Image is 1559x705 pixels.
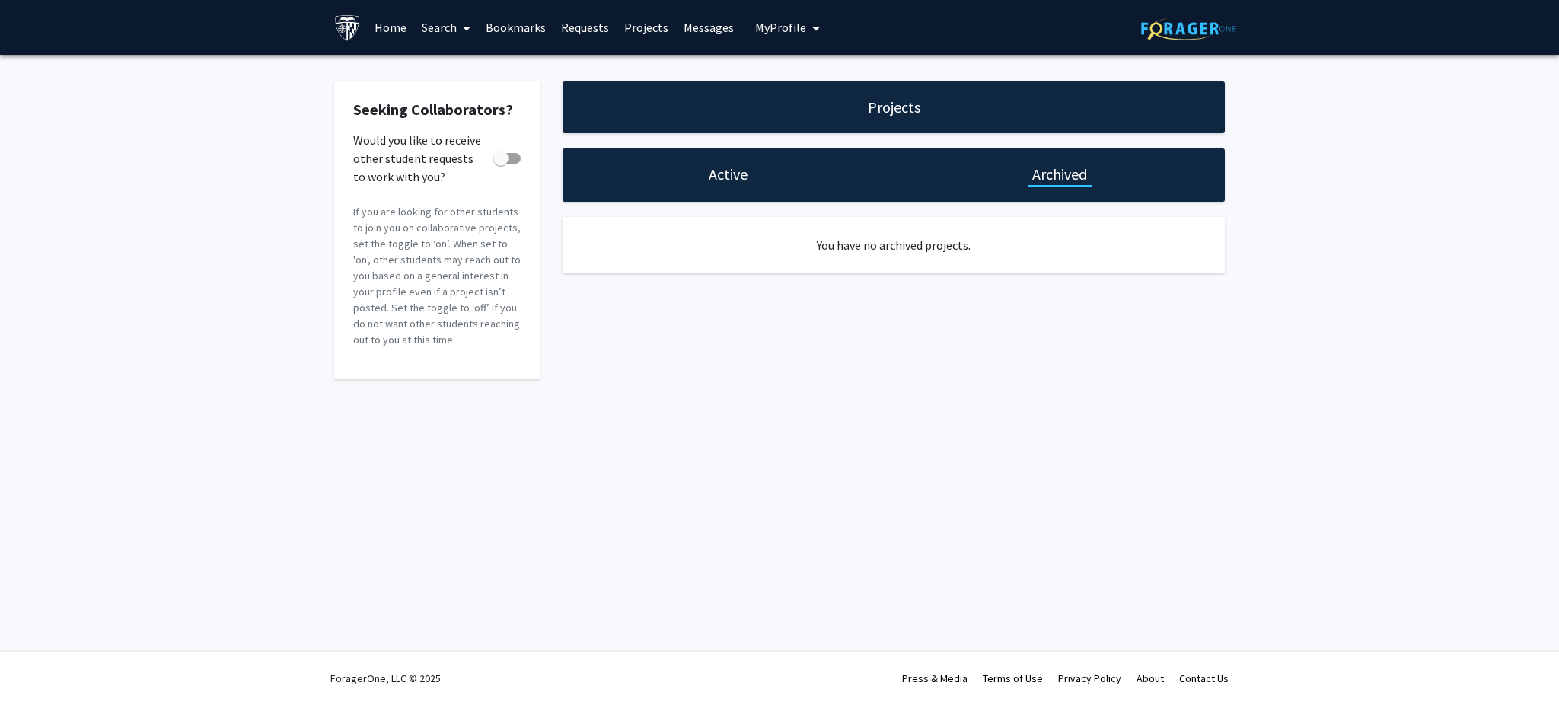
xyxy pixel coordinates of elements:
[902,672,968,685] a: Press & Media
[983,672,1043,685] a: Terms of Use
[676,1,741,54] a: Messages
[755,20,806,35] span: My Profile
[636,236,1152,254] p: You have no archived projects.
[414,1,478,54] a: Search
[553,1,617,54] a: Requests
[367,1,414,54] a: Home
[709,164,748,185] h1: Active
[330,652,441,705] div: ForagerOne, LLC © 2025
[1137,672,1164,685] a: About
[353,204,521,348] p: If you are looking for other students to join you on collaborative projects, set the toggle to ‘o...
[1032,164,1087,185] h1: Archived
[1179,672,1229,685] a: Contact Us
[353,131,487,186] span: Would you like to receive other student requests to work with you?
[353,100,521,119] h2: Seeking Collaborators?
[1141,17,1236,40] img: ForagerOne Logo
[868,97,920,118] h1: Projects
[617,1,676,54] a: Projects
[1058,672,1121,685] a: Privacy Policy
[334,14,361,41] img: Johns Hopkins University Logo
[478,1,553,54] a: Bookmarks
[11,636,65,694] iframe: Chat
